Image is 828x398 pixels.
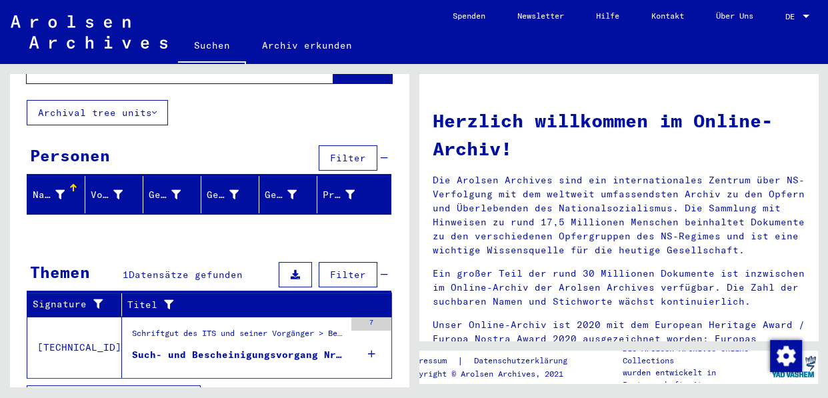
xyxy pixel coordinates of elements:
[405,368,583,380] p: Copyright © Arolsen Archives, 2021
[27,317,122,378] td: [TECHNICAL_ID]
[330,152,366,164] span: Filter
[91,184,143,205] div: Vorname
[319,262,377,287] button: Filter
[201,176,259,213] mat-header-cell: Geburt‏
[433,318,805,360] p: Unser Online-Archiv ist 2020 mit dem European Heritage Award / Europa Nostra Award 2020 ausgezeic...
[623,367,769,391] p: wurden entwickelt in Partnerschaft mit
[259,176,317,213] mat-header-cell: Geburtsdatum
[317,176,391,213] mat-header-cell: Prisoner #
[433,173,805,257] p: Die Arolsen Archives sind ein internationales Zentrum über NS-Verfolgung mit dem weltweit umfasse...
[207,188,239,202] div: Geburt‏
[27,100,168,125] button: Archival tree units
[33,297,105,311] div: Signature
[769,350,819,383] img: yv_logo.png
[770,340,802,372] img: Zmienić zgodę
[91,188,123,202] div: Vorname
[433,267,805,309] p: Ein großer Teil der rund 30 Millionen Dokumente ist inzwischen im Online-Archiv der Arolsen Archi...
[132,327,345,346] div: Schriftgut des ITS und seiner Vorgänger > Bearbeitung von Anfragen > Fallbezogene [MEDICAL_DATA] ...
[30,260,90,284] div: Themen
[463,354,583,368] a: Datenschutzerklärung
[129,269,243,281] span: Datensätze gefunden
[323,184,375,205] div: Prisoner #
[433,107,805,163] h1: Herzlich willkommen im Online-Archiv!
[127,298,359,312] div: Titel
[246,29,368,61] a: Archiv erkunden
[178,29,246,64] a: Suchen
[207,184,259,205] div: Geburt‏
[143,176,201,213] mat-header-cell: Geburtsname
[351,317,391,331] div: 7
[785,12,800,21] span: DE
[33,184,85,205] div: Nachname
[33,188,65,202] div: Nachname
[85,176,143,213] mat-header-cell: Vorname
[405,354,583,368] div: |
[123,269,129,281] span: 1
[127,294,375,315] div: Titel
[265,184,317,205] div: Geburtsdatum
[27,176,85,213] mat-header-cell: Nachname
[330,269,366,281] span: Filter
[11,15,167,49] img: Arolsen_neg.svg
[405,354,457,368] a: Impressum
[265,188,297,202] div: Geburtsdatum
[323,188,355,202] div: Prisoner #
[149,184,201,205] div: Geburtsname
[33,294,121,315] div: Signature
[149,188,181,202] div: Geburtsname
[623,343,769,367] p: Die Arolsen Archives Online-Collections
[132,348,345,362] div: Such- und Bescheinigungsvorgang Nr. 1.249.757 für [PERSON_NAME], [PERSON_NAME] geboren [DEMOGRAPH...
[319,145,377,171] button: Filter
[30,143,110,167] div: Personen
